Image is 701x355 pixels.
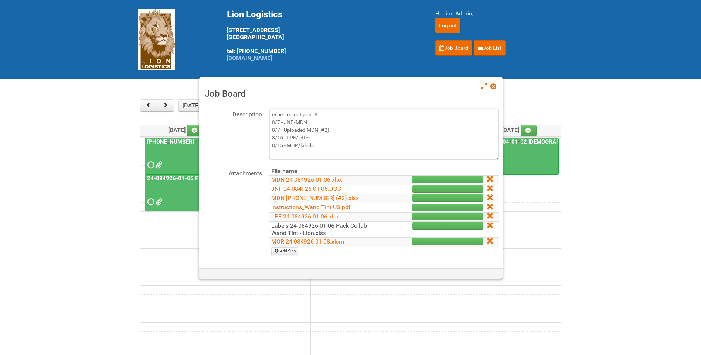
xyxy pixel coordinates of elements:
h3: Job Board [205,88,497,99]
span: [DATE] [168,127,203,134]
button: [DATE] [178,99,204,112]
a: 25-039404-01-02 [DEMOGRAPHIC_DATA] Wet Shave SQM [478,138,559,175]
div: [STREET_ADDRESS] [GEOGRAPHIC_DATA] tel: [PHONE_NUMBER] [227,9,417,62]
span: [DATE] [502,127,537,134]
a: Add an event [521,125,537,136]
input: Log out [435,18,460,33]
a: Job List [474,40,506,56]
a: MDN 24-084926-01-06.xlsx [271,176,342,183]
a: 24-084926-01-06 Pack Collab Wand Tint [145,175,225,211]
a: 25-039404-01-02 [DEMOGRAPHIC_DATA] Wet Shave SQM [479,138,629,145]
a: Add an event [187,125,203,136]
div: Hi Lion Admin, [435,9,563,18]
a: JNF 24-084926-01-06.DOC [271,185,341,192]
a: Lion Logistics [138,36,175,43]
a: [PHONE_NUMBER] - R+F InnoCPT [146,138,233,145]
a: 24-084926-01-06 Pack Collab Wand Tint [146,175,252,182]
span: Requested [147,199,153,204]
a: Labels 24-084926-01-06 Pack Collab Wand Tint - Lion.xlsx [271,222,367,237]
a: Job Board [435,40,472,56]
a: [DOMAIN_NAME] [227,55,272,62]
span: Lion Logistics [227,9,282,20]
a: MDN [PHONE_NUMBER] (#2).xlsx [271,194,359,201]
th: File name [269,167,383,176]
a: LPF 24-084926-01-06.xlsx [271,213,339,220]
label: Description [203,108,262,119]
img: Lion Logistics [138,9,175,70]
label: Attachments [203,167,262,178]
span: Labels 24-084926-01-06 Pack Collab Wand Tint - Lion.xlsx MOR 24-084926-01-08.xlsm LPF 24-084926-0... [156,199,161,204]
a: Add files [271,247,298,255]
a: Instructions_Wand Tint US.pdf [271,204,351,211]
textarea: expected outgo n18 8/7 - JNF/MDN 8/7 - Uploaded MDN (#2) 8/15 - LPF/letter 8/15 - MOR/labels [269,108,499,160]
a: [PHONE_NUMBER] - R+F InnoCPT [145,138,225,175]
a: MOR 24-084926-01-08.xlsm [271,238,344,245]
span: Requested [147,162,153,168]
span: 25_032854_01_LABELS_Lion.xlsx MOR 25-032854-01-08.xlsm MDN 25-032854-01-08 (1) MDN2.xlsx JNF 25-0... [156,162,161,168]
